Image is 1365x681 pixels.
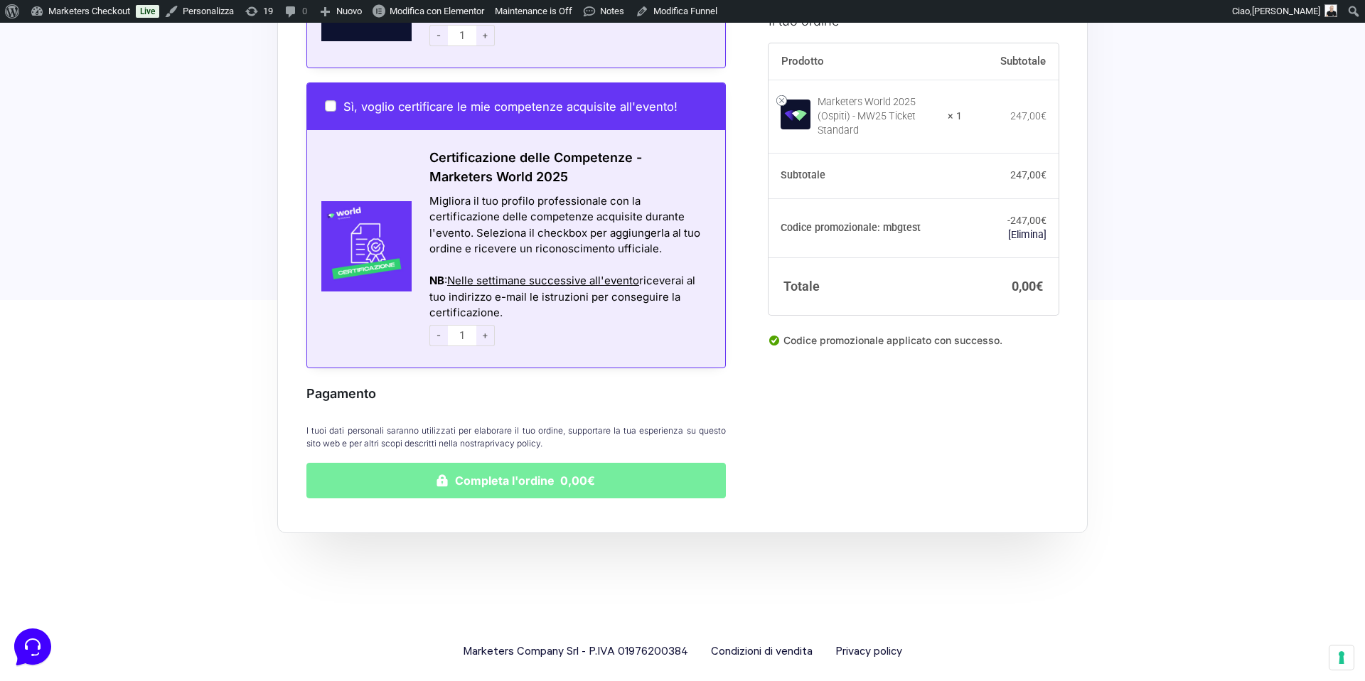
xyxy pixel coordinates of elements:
bdi: 0,00 [1012,279,1043,294]
td: - [962,198,1059,258]
a: Apri Centro Assistenza [151,176,262,188]
span: € [1041,215,1046,226]
span: € [1041,169,1046,181]
input: 1 [448,25,476,46]
span: + [476,325,495,346]
th: Codice promozionale: mbgtest [769,198,962,258]
span: Nelle settimane successive all'evento [447,274,639,287]
span: Trova una risposta [23,176,111,188]
div: Azioni del messaggio [429,257,707,274]
button: Inizia una conversazione [23,119,262,148]
span: Sì, voglio certificare le mie competenze acquisite all'evento! [343,100,678,114]
bdi: 247,00 [1010,109,1046,121]
span: Certificazione delle Competenze - Marketers World 2025 [429,150,642,184]
span: Inizia una conversazione [92,128,210,139]
span: - [429,325,448,346]
div: Codice promozionale applicato con successo. [769,332,1059,359]
strong: × 1 [948,109,962,123]
span: + [476,25,495,46]
span: - [429,25,448,46]
button: Home [11,456,99,489]
img: Marketers World 2025 (Ospiti) - MW25 Ticket Standard [781,99,810,129]
a: Privacy policy [835,643,902,662]
p: Home [43,476,67,489]
input: Sì, voglio certificare le mie competenze acquisite all'evento! [325,100,336,112]
div: : riceverai al tuo indirizzo e-mail le istruzioni per conseguire la certificazione. [429,273,707,321]
span: 247,00 [1010,215,1046,226]
input: 1 [448,325,476,346]
th: Totale [769,257,962,314]
p: Messaggi [123,476,161,489]
img: dark [68,80,97,108]
span: € [1036,279,1043,294]
p: I tuoi dati personali saranno utilizzati per elaborare il tuo ordine, supportare la tua esperienz... [306,424,726,450]
a: privacy policy [485,438,540,449]
span: [PERSON_NAME] [1252,6,1320,16]
span: Modifica con Elementor [390,6,484,16]
span: Le tue conversazioni [23,57,121,68]
img: Certificazione-MW24-300x300-1.jpg [307,201,412,291]
h3: Pagamento [306,384,726,403]
th: Subtotale [769,153,962,198]
div: Marketers World 2025 (Ospiti) - MW25 Ticket Standard [818,95,938,137]
button: Le tue preferenze relative al consenso per le tecnologie di tracciamento [1329,645,1354,670]
th: Prodotto [769,43,962,80]
input: Cerca un articolo... [32,207,232,221]
div: Migliora il tuo profilo professionale con la certificazione delle competenze acquisite durante l'... [429,193,707,257]
strong: NB [429,274,444,287]
p: Aiuto [219,476,240,489]
a: Condizioni di vendita [711,643,813,662]
a: Live [136,5,159,18]
h2: Ciao da Marketers 👋 [11,11,239,34]
button: Messaggi [99,456,186,489]
a: Rimuovi il codice promozionale mbgtest [1008,229,1046,240]
span: € [1041,109,1046,121]
img: dark [45,80,74,108]
button: Completa l'ordine 0,00€ [306,463,726,498]
img: dark [23,80,51,108]
span: Marketers Company Srl - P.IVA 01976200384 [463,643,688,662]
iframe: Customerly Messenger Launcher [11,626,54,668]
th: Subtotale [962,43,1059,80]
button: Aiuto [186,456,273,489]
bdi: 247,00 [1010,169,1046,181]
